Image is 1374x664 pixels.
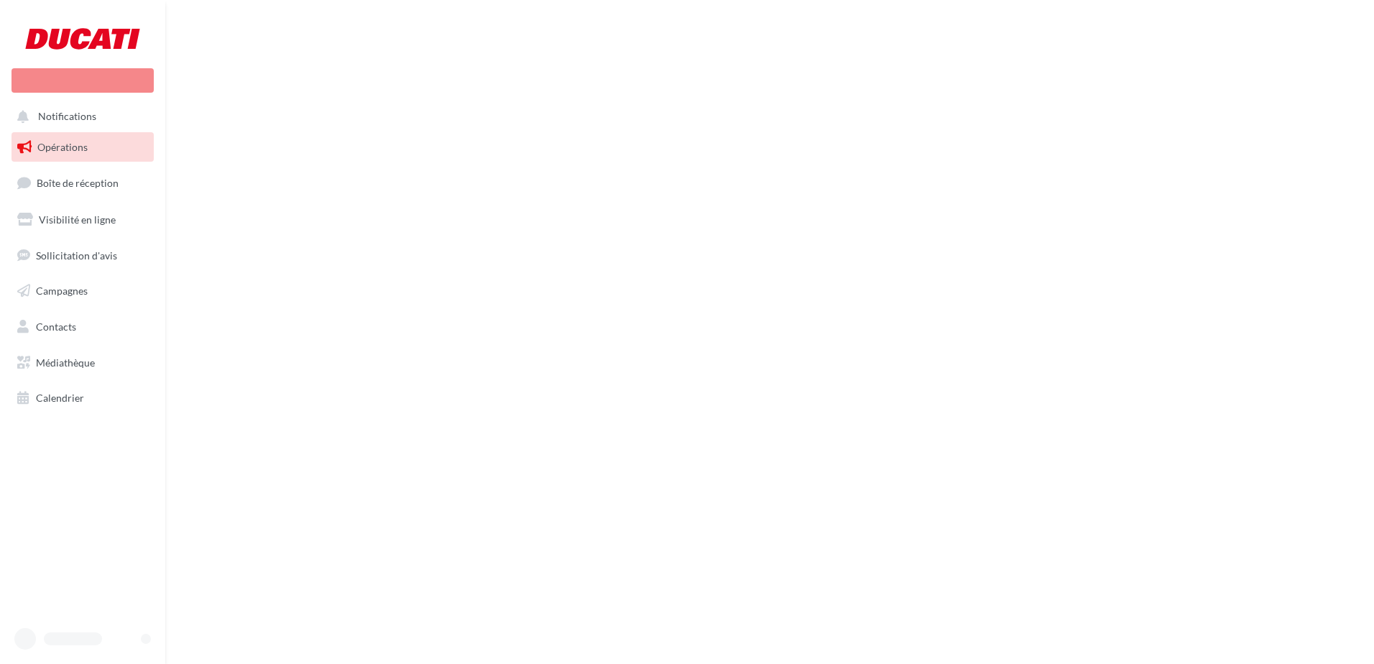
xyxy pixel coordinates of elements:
span: Campagnes [36,285,88,297]
a: Médiathèque [9,348,157,378]
span: Contacts [36,321,76,333]
span: Boîte de réception [37,177,119,189]
a: Opérations [9,132,157,162]
a: Sollicitation d'avis [9,241,157,271]
a: Boîte de réception [9,167,157,198]
a: Calendrier [9,383,157,413]
span: Opérations [37,141,88,153]
a: Campagnes [9,276,157,306]
span: Calendrier [36,392,84,404]
a: Visibilité en ligne [9,205,157,235]
span: Médiathèque [36,356,95,369]
span: Notifications [38,111,96,123]
span: Visibilité en ligne [39,213,116,226]
div: Nouvelle campagne [11,68,154,93]
span: Sollicitation d'avis [36,249,117,261]
a: Contacts [9,312,157,342]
